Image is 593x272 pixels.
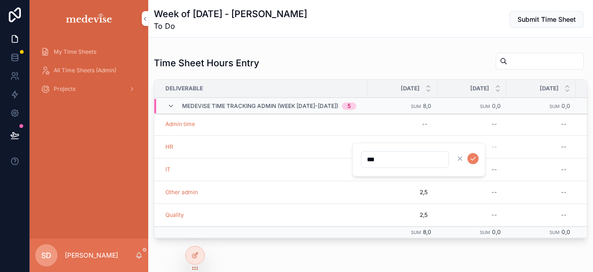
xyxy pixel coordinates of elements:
span: 0,0 [492,228,501,235]
span: 2,5 [377,189,428,196]
img: App logo [64,11,114,26]
div: -- [492,211,497,219]
div: -- [561,166,567,173]
a: Other admin [165,189,198,196]
span: 8,0 [423,102,431,109]
span: 8,0 [423,228,431,235]
a: Admin time [165,120,195,128]
h1: Time Sheet Hours Entry [154,57,259,70]
a: IT [165,166,170,173]
small: Sum [411,230,421,235]
h1: Week of [DATE] - [PERSON_NAME] [154,7,307,20]
span: Submit Time Sheet [517,15,576,24]
div: -- [561,120,567,128]
span: [DATE] [540,85,559,92]
div: -- [561,189,567,196]
span: 0,0 [492,102,501,109]
div: -- [422,120,428,128]
small: Sum [411,104,421,109]
span: Projects [54,85,76,93]
span: [DATE] [470,85,489,92]
p: [PERSON_NAME] [65,251,118,260]
a: Quality [165,211,184,219]
a: All Time Sheets (Admin) [35,62,143,79]
span: 0,0 [561,102,570,109]
a: HR [165,143,173,151]
span: Deliverable [165,85,203,92]
small: Sum [549,230,560,235]
button: Submit Time Sheet [510,11,584,28]
div: -- [492,143,497,151]
div: scrollable content [30,37,148,109]
small: Sum [480,230,490,235]
span: My Time Sheets [54,48,96,56]
div: -- [492,166,497,173]
span: 2,5 [377,211,428,219]
div: -- [492,120,497,128]
small: Sum [480,104,490,109]
div: -- [492,189,497,196]
span: All Time Sheets (Admin) [54,67,116,74]
span: SD [41,250,51,261]
small: Sum [549,104,560,109]
div: -- [561,143,567,151]
a: Projects [35,81,143,97]
span: 0,0 [561,228,570,235]
div: -- [561,211,567,219]
a: My Time Sheets [35,44,143,60]
div: 5 [347,102,351,110]
span: To Do [154,20,307,32]
span: Medevise Time Tracking ADMIN (week [DATE]-[DATE]) [182,102,338,110]
span: [DATE] [401,85,420,92]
